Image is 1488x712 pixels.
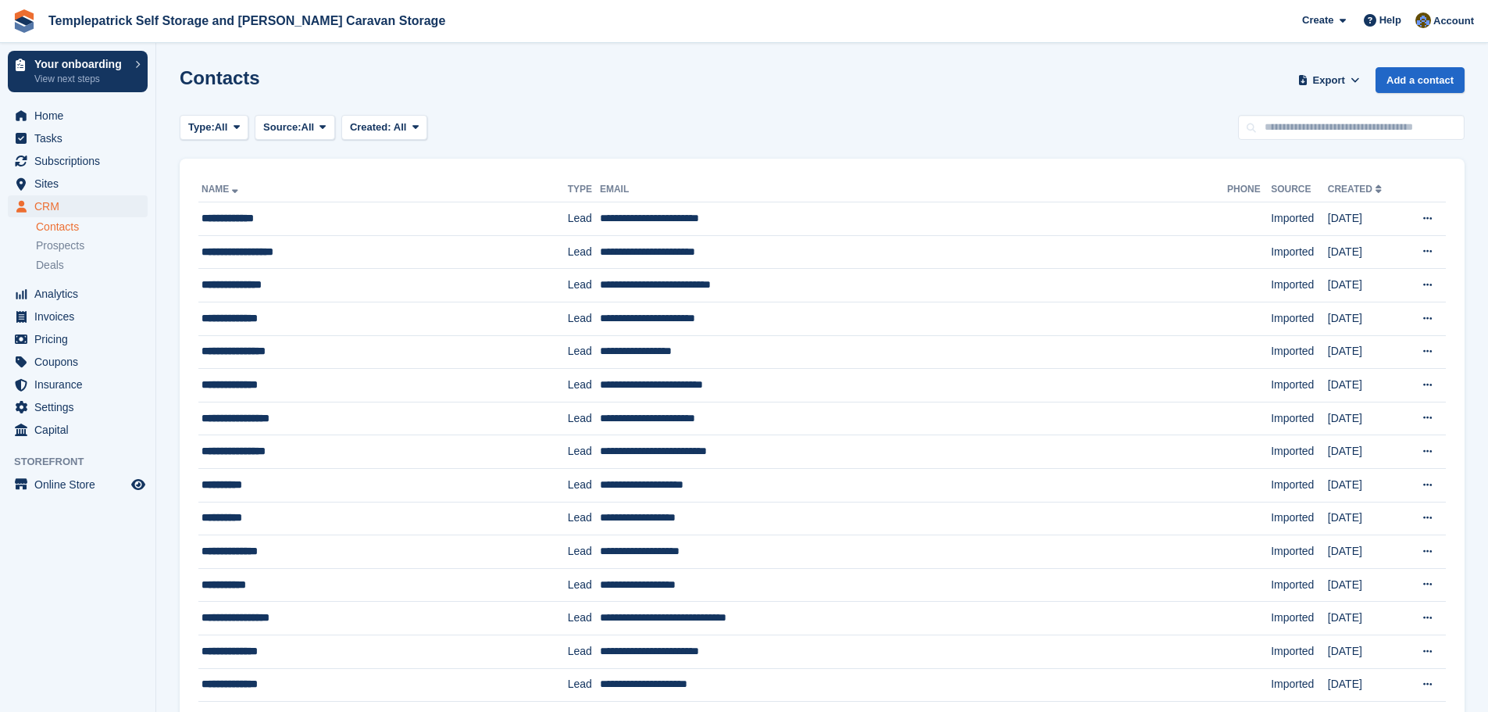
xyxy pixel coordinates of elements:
[1328,468,1403,502] td: [DATE]
[1271,502,1328,535] td: Imported
[34,72,127,86] p: View next steps
[568,177,600,202] th: Type
[568,202,600,236] td: Lead
[34,150,128,172] span: Subscriptions
[568,568,600,602] td: Lead
[1328,269,1403,302] td: [DATE]
[42,8,451,34] a: Templepatrick Self Storage and [PERSON_NAME] Caravan Storage
[1271,235,1328,269] td: Imported
[36,220,148,234] a: Contacts
[1379,13,1401,28] span: Help
[8,351,148,373] a: menu
[1415,13,1431,28] img: Karen
[568,635,600,668] td: Lead
[1328,602,1403,635] td: [DATE]
[1271,468,1328,502] td: Imported
[1271,177,1328,202] th: Source
[568,269,600,302] td: Lead
[1328,202,1403,236] td: [DATE]
[1328,402,1403,435] td: [DATE]
[568,335,600,369] td: Lead
[14,454,155,470] span: Storefront
[8,195,148,217] a: menu
[568,602,600,635] td: Lead
[188,120,215,135] span: Type:
[34,396,128,418] span: Settings
[568,468,600,502] td: Lead
[8,173,148,195] a: menu
[1271,335,1328,369] td: Imported
[34,283,128,305] span: Analytics
[1271,668,1328,702] td: Imported
[1433,13,1474,29] span: Account
[1302,13,1333,28] span: Create
[341,115,427,141] button: Created: All
[1328,235,1403,269] td: [DATE]
[8,306,148,327] a: menu
[34,105,128,127] span: Home
[34,127,128,149] span: Tasks
[1328,302,1403,335] td: [DATE]
[1271,568,1328,602] td: Imported
[255,115,335,141] button: Source: All
[8,51,148,92] a: Your onboarding View next steps
[180,67,260,88] h1: Contacts
[8,127,148,149] a: menu
[1328,335,1403,369] td: [DATE]
[600,177,1227,202] th: Email
[1271,202,1328,236] td: Imported
[302,120,315,135] span: All
[12,9,36,33] img: stora-icon-8386f47178a22dfd0bd8f6a31ec36ba5ce8667c1dd55bd0f319d3a0aa187defe.svg
[568,535,600,569] td: Lead
[263,120,301,135] span: Source:
[34,474,128,496] span: Online Store
[1294,67,1363,93] button: Export
[1271,402,1328,435] td: Imported
[1328,535,1403,569] td: [DATE]
[1328,635,1403,668] td: [DATE]
[1227,177,1271,202] th: Phone
[34,195,128,217] span: CRM
[34,328,128,350] span: Pricing
[129,475,148,494] a: Preview store
[8,328,148,350] a: menu
[8,419,148,441] a: menu
[1271,635,1328,668] td: Imported
[568,302,600,335] td: Lead
[568,668,600,702] td: Lead
[1328,184,1385,195] a: Created
[36,238,84,253] span: Prospects
[568,402,600,435] td: Lead
[8,396,148,418] a: menu
[1271,535,1328,569] td: Imported
[1271,435,1328,469] td: Imported
[1328,369,1403,403] td: [DATE]
[1271,602,1328,635] td: Imported
[8,474,148,496] a: menu
[8,150,148,172] a: menu
[1328,668,1403,702] td: [DATE]
[1328,435,1403,469] td: [DATE]
[34,374,128,395] span: Insurance
[350,121,391,133] span: Created:
[34,306,128,327] span: Invoices
[8,283,148,305] a: menu
[1271,369,1328,403] td: Imported
[1271,302,1328,335] td: Imported
[34,173,128,195] span: Sites
[394,121,407,133] span: All
[568,502,600,535] td: Lead
[36,238,148,254] a: Prospects
[568,235,600,269] td: Lead
[1328,568,1403,602] td: [DATE]
[180,115,248,141] button: Type: All
[1376,67,1465,93] a: Add a contact
[36,257,148,274] a: Deals
[568,369,600,403] td: Lead
[34,59,127,70] p: Your onboarding
[36,258,64,273] span: Deals
[1271,269,1328,302] td: Imported
[34,351,128,373] span: Coupons
[1328,502,1403,535] td: [DATE]
[34,419,128,441] span: Capital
